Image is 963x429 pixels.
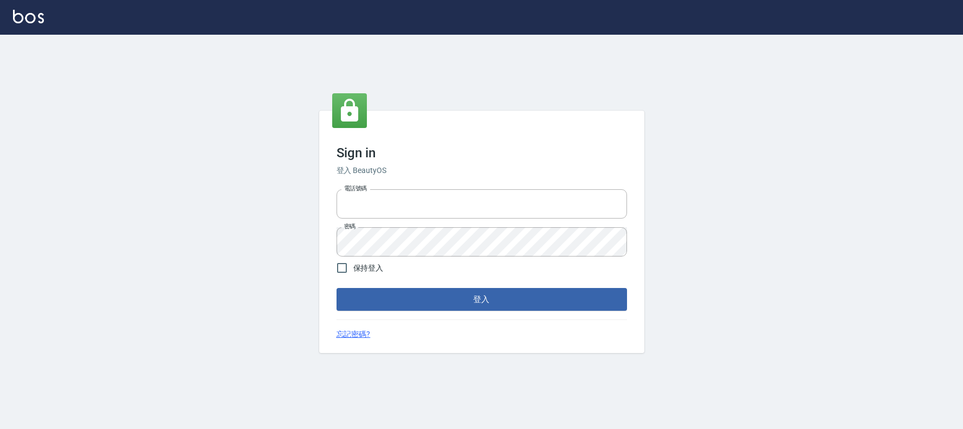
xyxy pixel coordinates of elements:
span: 保持登入 [353,262,384,274]
a: 忘記密碼? [337,329,371,340]
img: Logo [13,10,44,23]
label: 密碼 [344,222,356,230]
h3: Sign in [337,145,627,161]
h6: 登入 BeautyOS [337,165,627,176]
button: 登入 [337,288,627,311]
label: 電話號碼 [344,184,367,193]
